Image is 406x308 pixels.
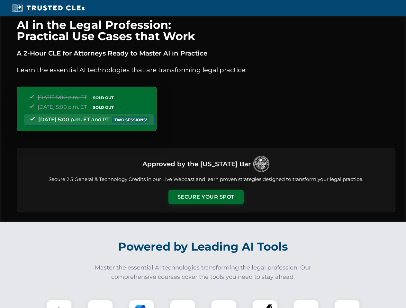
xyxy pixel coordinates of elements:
p: Learn the essential AI technologies that are transforming legal practice. [17,65,395,75]
p: Secure 2.5 General & Technology Credits in our Live Webcast and learn proven strategies designed ... [25,176,387,183]
p: A 2-Hour CLE for Attorneys Ready to Master AI in Practice [17,48,395,58]
button: Secure Your Spot [168,190,244,204]
span: [DATE] 5:00 p.m. ET [38,104,87,110]
span: [DATE] 5:00 p.m. ET [38,94,87,100]
h2: Powered by Leading AI Tools [25,235,381,258]
p: Master the essential AI technologies transforming the legal profession. Our comprehensive courses... [91,263,316,282]
img: Trusted CLEs [10,3,86,13]
img: Logo [253,156,269,172]
span: SOLD OUT [91,94,116,101]
h1: AI in the Legal Profession: Practical Use Cases that Work [17,19,395,42]
h3: Approved by the [US_STATE] Bar [142,158,251,170]
span: SOLD OUT [91,104,116,111]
